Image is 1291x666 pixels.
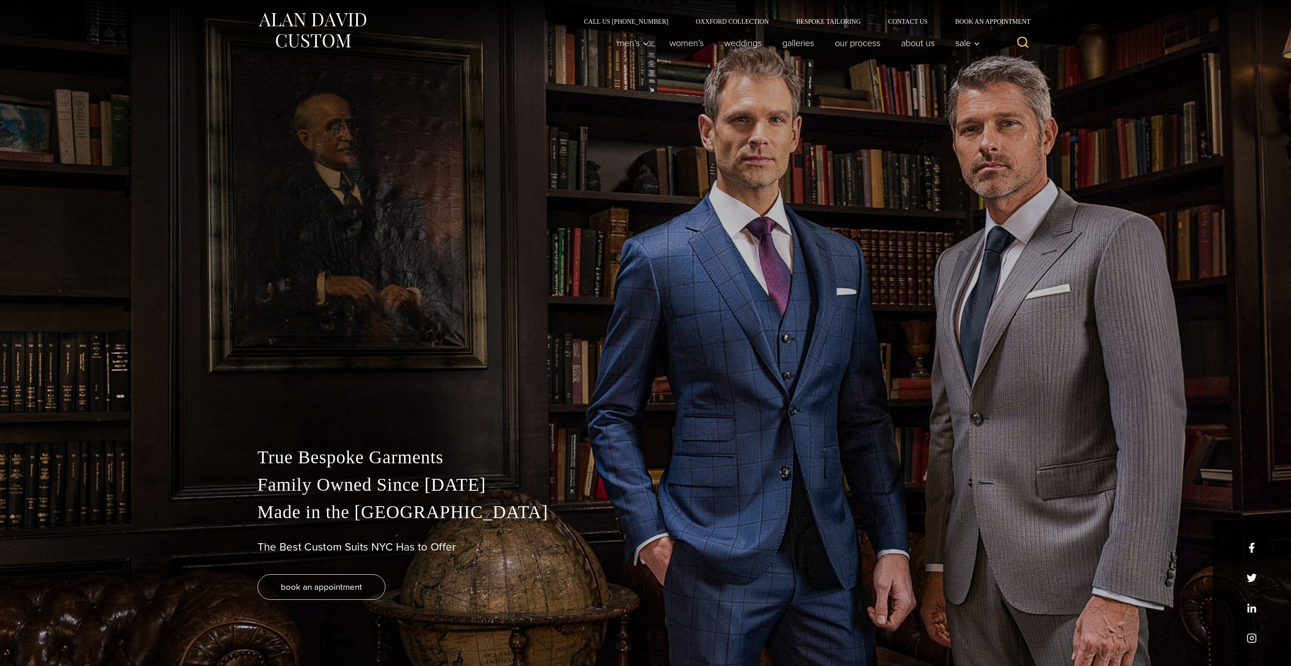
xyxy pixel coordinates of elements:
span: Sale [955,38,980,47]
a: book an appointment [258,574,385,600]
a: linkedin [1247,603,1257,613]
a: Book an Appointment [941,18,1033,25]
a: Oxxford Collection [682,18,782,25]
img: Alan David Custom [258,10,367,51]
a: Our Process [824,34,891,52]
a: weddings [714,34,772,52]
nav: Primary Navigation [606,34,985,52]
a: Bespoke Tailoring [782,18,874,25]
p: True Bespoke Garments Family Owned Since [DATE] Made in the [GEOGRAPHIC_DATA] [258,444,1034,526]
a: Call Us [PHONE_NUMBER] [570,18,682,25]
a: Women’s [659,34,714,52]
a: Galleries [772,34,824,52]
h1: The Best Custom Suits NYC Has to Offer [258,540,1034,554]
a: About Us [891,34,945,52]
a: instagram [1247,633,1257,643]
span: Men’s [617,38,649,47]
a: x/twitter [1247,573,1257,583]
span: book an appointment [281,580,362,593]
nav: Secondary Navigation [570,18,1034,25]
button: View Search Form [1012,32,1034,54]
a: facebook [1247,543,1257,553]
a: Contact Us [875,18,942,25]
